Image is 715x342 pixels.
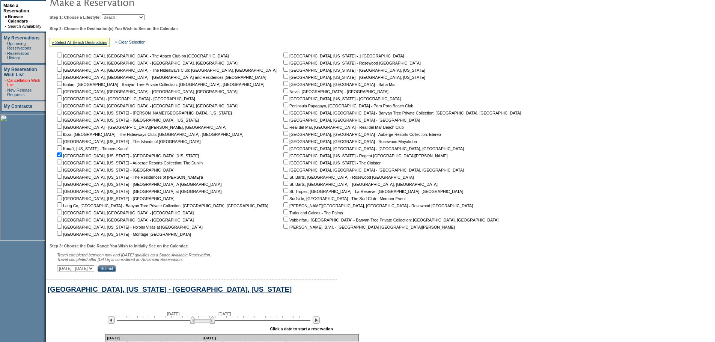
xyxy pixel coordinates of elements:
[56,189,221,194] nobr: [GEOGRAPHIC_DATA], [US_STATE] - [GEOGRAPHIC_DATA] at [GEOGRAPHIC_DATA]
[282,111,521,115] nobr: [GEOGRAPHIC_DATA], [GEOGRAPHIC_DATA] - Banyan Tree Private Collection: [GEOGRAPHIC_DATA], [GEOGRA...
[3,3,29,14] a: Make a Reservation
[115,40,146,44] a: » Clear Selection
[167,312,180,316] span: [DATE]
[98,265,116,272] input: Submit
[282,89,388,94] nobr: Nevis, [GEOGRAPHIC_DATA] - [GEOGRAPHIC_DATA]
[5,41,6,50] td: ·
[7,41,31,50] a: Upcoming Reservations
[5,88,6,97] td: ·
[282,82,396,87] nobr: [GEOGRAPHIC_DATA], [GEOGRAPHIC_DATA] - Baha Mar
[56,75,266,80] nobr: [GEOGRAPHIC_DATA], [GEOGRAPHIC_DATA] - [GEOGRAPHIC_DATA] and Residences [GEOGRAPHIC_DATA]
[7,51,29,60] a: Reservation History
[282,118,420,122] nobr: [GEOGRAPHIC_DATA], [GEOGRAPHIC_DATA] - [GEOGRAPHIC_DATA]
[56,89,238,94] nobr: [GEOGRAPHIC_DATA], [GEOGRAPHIC_DATA] - [GEOGRAPHIC_DATA], [GEOGRAPHIC_DATA]
[282,161,381,165] nobr: [GEOGRAPHIC_DATA], [US_STATE] - The Cloister
[282,211,343,215] nobr: Turks and Caicos - The Palms
[282,175,414,179] nobr: St. Barts, [GEOGRAPHIC_DATA] - Rosewood [GEOGRAPHIC_DATA]
[56,132,244,137] nobr: Ibiza, [GEOGRAPHIC_DATA] - The Hideaways Club: [GEOGRAPHIC_DATA], [GEOGRAPHIC_DATA]
[5,24,7,29] td: ·
[5,51,6,60] td: ·
[282,182,438,187] nobr: St. Barts, [GEOGRAPHIC_DATA] - [GEOGRAPHIC_DATA], [GEOGRAPHIC_DATA]
[201,334,359,342] td: [DATE]
[48,285,292,293] a: [GEOGRAPHIC_DATA], [US_STATE] - [GEOGRAPHIC_DATA], [US_STATE]
[282,96,401,101] nobr: [GEOGRAPHIC_DATA], [US_STATE] - [GEOGRAPHIC_DATA]
[56,182,221,187] nobr: [GEOGRAPHIC_DATA], [US_STATE] - [GEOGRAPHIC_DATA], A [GEOGRAPHIC_DATA]
[282,218,498,222] nobr: Vabbinfaru, [GEOGRAPHIC_DATA] - Banyan Tree Private Collection: [GEOGRAPHIC_DATA], [GEOGRAPHIC_DATA]
[56,61,238,65] nobr: [GEOGRAPHIC_DATA], [GEOGRAPHIC_DATA] - [GEOGRAPHIC_DATA], [GEOGRAPHIC_DATA]
[56,232,191,237] nobr: [GEOGRAPHIC_DATA], [US_STATE] - Montage [GEOGRAPHIC_DATA]
[105,334,201,342] td: [DATE]
[50,244,188,248] b: Step 3: Choose the Date Range You Wish to Initially See on the Calendar:
[282,61,421,65] nobr: [GEOGRAPHIC_DATA], [US_STATE] - Rosewood [GEOGRAPHIC_DATA]
[282,132,441,137] nobr: [GEOGRAPHIC_DATA], [GEOGRAPHIC_DATA] - Auberge Resorts Collection: Etereo
[282,225,455,229] nobr: [PERSON_NAME], B.V.I. - [GEOGRAPHIC_DATA] [GEOGRAPHIC_DATA][PERSON_NAME]
[270,327,333,331] div: Click a date to start a reservation
[4,104,32,109] a: My Contracts
[56,218,194,222] nobr: [GEOGRAPHIC_DATA], [GEOGRAPHIC_DATA] - [GEOGRAPHIC_DATA]
[57,257,183,262] nobr: Travel completed after [DATE] is considered an Advanced Reservation.
[282,146,464,151] nobr: [GEOGRAPHIC_DATA], [GEOGRAPHIC_DATA] - [GEOGRAPHIC_DATA], [GEOGRAPHIC_DATA]
[56,196,175,201] nobr: [GEOGRAPHIC_DATA], [US_STATE] - [GEOGRAPHIC_DATA]
[282,75,425,80] nobr: [GEOGRAPHIC_DATA], [US_STATE] - [GEOGRAPHIC_DATA], [US_STATE]
[56,203,268,208] nobr: Lang Co, [GEOGRAPHIC_DATA] - Banyan Tree Private Collection: [GEOGRAPHIC_DATA], [GEOGRAPHIC_DATA]
[56,211,194,215] nobr: [GEOGRAPHIC_DATA], [GEOGRAPHIC_DATA] - [GEOGRAPHIC_DATA]
[50,26,178,31] b: Step 2: Choose the Destination(s) You Wish to See on the Calendar:
[5,14,7,19] b: »
[7,88,32,97] a: New Release Requests
[108,316,115,324] img: Previous
[56,168,175,172] nobr: [GEOGRAPHIC_DATA], [US_STATE] - [GEOGRAPHIC_DATA]
[5,78,6,87] td: ·
[56,96,195,101] nobr: [GEOGRAPHIC_DATA] - [GEOGRAPHIC_DATA] - [GEOGRAPHIC_DATA]
[282,203,473,208] nobr: [PERSON_NAME][GEOGRAPHIC_DATA], [GEOGRAPHIC_DATA] - Rosewood [GEOGRAPHIC_DATA]
[56,125,227,130] nobr: [GEOGRAPHIC_DATA] - [GEOGRAPHIC_DATA][PERSON_NAME], [GEOGRAPHIC_DATA]
[56,161,203,165] nobr: [GEOGRAPHIC_DATA], [US_STATE] - Auberge Resorts Collection: The Dunlin
[56,146,128,151] nobr: Kaua'i, [US_STATE] - Timbers Kaua'i
[56,82,265,87] nobr: Bintan, [GEOGRAPHIC_DATA] - Banyan Tree Private Collection: [GEOGRAPHIC_DATA], [GEOGRAPHIC_DATA]
[282,168,464,172] nobr: [GEOGRAPHIC_DATA], [GEOGRAPHIC_DATA] - [GEOGRAPHIC_DATA], [GEOGRAPHIC_DATA]
[56,111,232,115] nobr: [GEOGRAPHIC_DATA], [US_STATE] - [PERSON_NAME][GEOGRAPHIC_DATA], [US_STATE]
[282,68,425,72] nobr: [GEOGRAPHIC_DATA], [US_STATE] - [GEOGRAPHIC_DATA], [US_STATE]
[56,225,203,229] nobr: [GEOGRAPHIC_DATA], [US_STATE] - Ho'olei Villas at [GEOGRAPHIC_DATA]
[8,24,41,29] a: Search Availability
[56,54,229,58] nobr: [GEOGRAPHIC_DATA], [GEOGRAPHIC_DATA] - The Abaco Club on [GEOGRAPHIC_DATA]
[282,54,404,58] nobr: [GEOGRAPHIC_DATA], [US_STATE] - 1 [GEOGRAPHIC_DATA]
[218,312,231,316] span: [DATE]
[7,78,40,87] a: Cancellation Wish List
[4,67,37,77] a: My Reservation Wish List
[52,40,107,45] a: » Select All Beach Destinations
[56,104,238,108] nobr: [GEOGRAPHIC_DATA], [GEOGRAPHIC_DATA] - [GEOGRAPHIC_DATA], [GEOGRAPHIC_DATA]
[56,175,203,179] nobr: [GEOGRAPHIC_DATA], [US_STATE] - The Residences of [PERSON_NAME]'a
[282,139,417,144] nobr: [GEOGRAPHIC_DATA], [GEOGRAPHIC_DATA] - Rosewood Mayakoba
[57,253,211,257] span: Travel completed between now and [DATE] qualifies as a Space Available Reservation.
[282,104,413,108] nobr: Peninsula Papagayo, [GEOGRAPHIC_DATA] - Poro Poro Beach Club
[56,118,199,122] nobr: [GEOGRAPHIC_DATA], [US_STATE] - [GEOGRAPHIC_DATA], [US_STATE]
[282,189,463,194] nobr: St. Tropez, [GEOGRAPHIC_DATA] - La Reserve: [GEOGRAPHIC_DATA], [GEOGRAPHIC_DATA]
[4,35,39,41] a: My Reservations
[282,196,406,201] nobr: Surfside, [GEOGRAPHIC_DATA] - The Surf Club - Member Event
[282,125,404,130] nobr: Real del Mar, [GEOGRAPHIC_DATA] - Real del Mar Beach Club
[56,139,200,144] nobr: [GEOGRAPHIC_DATA], [US_STATE] - The Islands of [GEOGRAPHIC_DATA]
[50,15,101,20] b: Step 1: Choose a Lifestyle:
[282,154,448,158] nobr: [GEOGRAPHIC_DATA], [US_STATE] - Regent [GEOGRAPHIC_DATA][PERSON_NAME]
[313,316,320,324] img: Next
[56,154,199,158] nobr: [GEOGRAPHIC_DATA], [US_STATE] - [GEOGRAPHIC_DATA], [US_STATE]
[8,14,28,23] a: Browse Calendars
[56,68,277,72] nobr: [GEOGRAPHIC_DATA], [GEOGRAPHIC_DATA] - The Hideaways Club: [GEOGRAPHIC_DATA], [GEOGRAPHIC_DATA]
